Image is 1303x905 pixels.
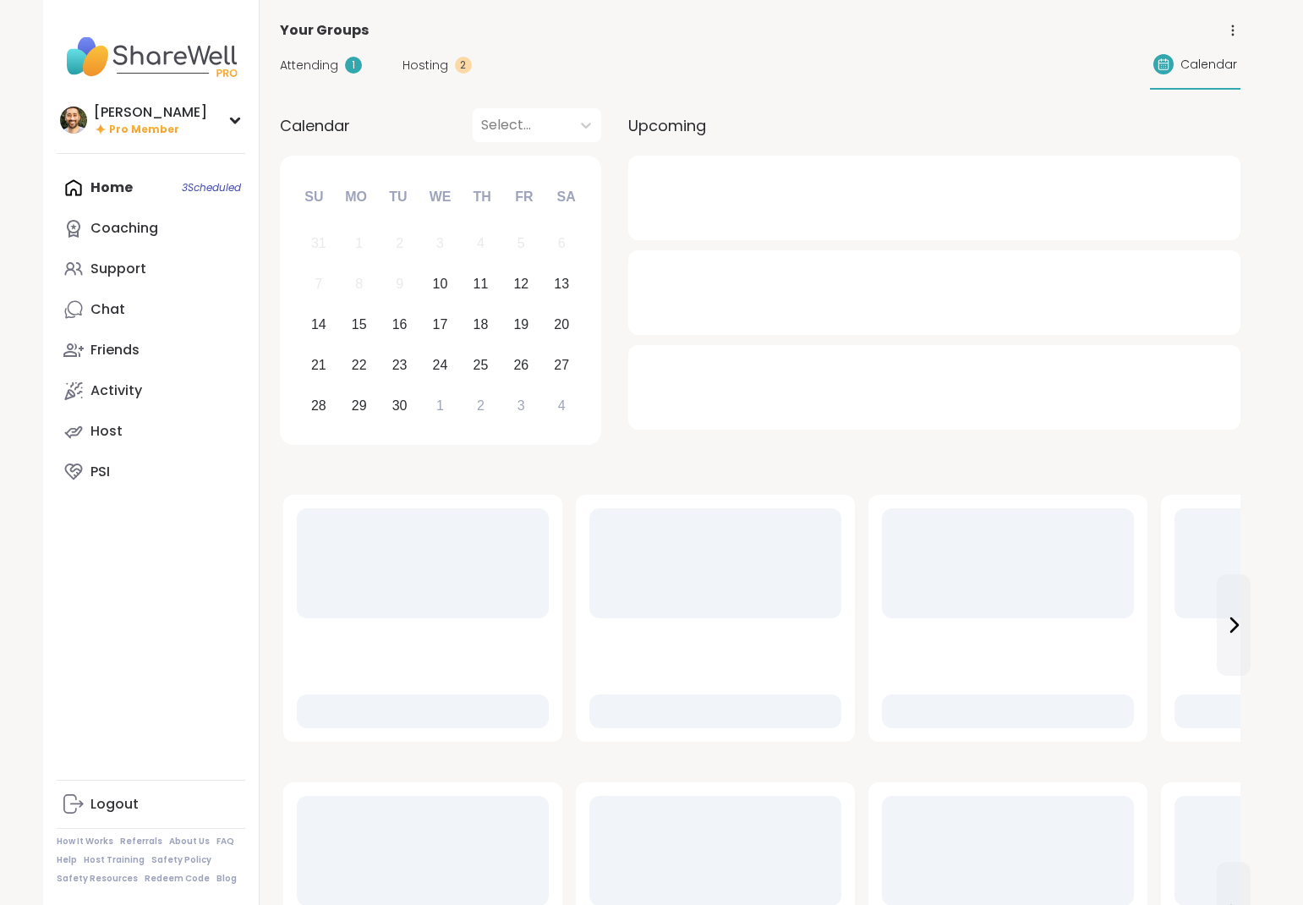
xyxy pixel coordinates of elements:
[503,226,539,262] div: Not available Friday, September 5th, 2025
[402,57,448,74] span: Hosting
[90,341,140,359] div: Friends
[554,272,569,295] div: 13
[558,394,566,417] div: 4
[554,354,569,376] div: 27
[301,347,337,383] div: Choose Sunday, September 21st, 2025
[280,114,350,137] span: Calendar
[280,57,338,74] span: Attending
[90,260,146,278] div: Support
[216,836,234,847] a: FAQ
[544,307,580,343] div: Choose Saturday, September 20th, 2025
[433,313,448,336] div: 17
[544,266,580,303] div: Choose Saturday, September 13th, 2025
[57,208,245,249] a: Coaching
[544,347,580,383] div: Choose Saturday, September 27th, 2025
[355,232,363,255] div: 1
[503,347,539,383] div: Choose Friday, September 26th, 2025
[352,354,367,376] div: 22
[90,795,139,814] div: Logout
[216,873,237,885] a: Blog
[628,114,706,137] span: Upcoming
[311,354,326,376] div: 21
[463,178,501,216] div: Th
[151,854,211,866] a: Safety Policy
[169,836,210,847] a: About Us
[57,289,245,330] a: Chat
[517,394,525,417] div: 3
[57,249,245,289] a: Support
[381,387,418,424] div: Choose Tuesday, September 30th, 2025
[90,381,142,400] div: Activity
[436,394,444,417] div: 1
[352,313,367,336] div: 15
[463,387,499,424] div: Choose Thursday, October 2nd, 2025
[295,178,332,216] div: Su
[513,272,528,295] div: 12
[57,452,245,492] a: PSI
[380,178,417,216] div: Tu
[436,232,444,255] div: 3
[422,226,458,262] div: Not available Wednesday, September 3rd, 2025
[381,266,418,303] div: Not available Tuesday, September 9th, 2025
[396,272,403,295] div: 9
[57,873,138,885] a: Safety Resources
[433,272,448,295] div: 10
[392,313,408,336] div: 16
[341,226,377,262] div: Not available Monday, September 1st, 2025
[392,354,408,376] div: 23
[558,232,566,255] div: 6
[120,836,162,847] a: Referrals
[341,347,377,383] div: Choose Monday, September 22nd, 2025
[392,394,408,417] div: 30
[433,354,448,376] div: 24
[422,347,458,383] div: Choose Wednesday, September 24th, 2025
[422,266,458,303] div: Choose Wednesday, September 10th, 2025
[381,226,418,262] div: Not available Tuesday, September 2nd, 2025
[503,307,539,343] div: Choose Friday, September 19th, 2025
[311,394,326,417] div: 28
[474,354,489,376] div: 25
[90,219,158,238] div: Coaching
[474,313,489,336] div: 18
[315,272,322,295] div: 7
[57,411,245,452] a: Host
[84,854,145,866] a: Host Training
[474,272,489,295] div: 11
[57,330,245,370] a: Friends
[109,123,179,137] span: Pro Member
[355,272,363,295] div: 8
[463,307,499,343] div: Choose Thursday, September 18th, 2025
[463,226,499,262] div: Not available Thursday, September 4th, 2025
[463,347,499,383] div: Choose Thursday, September 25th, 2025
[477,232,485,255] div: 4
[301,266,337,303] div: Not available Sunday, September 7th, 2025
[547,178,584,216] div: Sa
[94,103,207,122] div: [PERSON_NAME]
[381,307,418,343] div: Choose Tuesday, September 16th, 2025
[90,300,125,319] div: Chat
[513,354,528,376] div: 26
[477,394,485,417] div: 2
[57,854,77,866] a: Help
[60,107,87,134] img: brett
[503,387,539,424] div: Choose Friday, October 3rd, 2025
[145,873,210,885] a: Redeem Code
[455,57,472,74] div: 2
[544,387,580,424] div: Choose Saturday, October 4th, 2025
[311,232,326,255] div: 31
[301,226,337,262] div: Not available Sunday, August 31st, 2025
[90,422,123,441] div: Host
[57,836,113,847] a: How It Works
[301,307,337,343] div: Choose Sunday, September 14th, 2025
[57,27,245,86] img: ShareWell Nav Logo
[341,387,377,424] div: Choose Monday, September 29th, 2025
[341,266,377,303] div: Not available Monday, September 8th, 2025
[421,178,458,216] div: We
[544,226,580,262] div: Not available Saturday, September 6th, 2025
[352,394,367,417] div: 29
[298,223,582,425] div: month 2025-09
[422,307,458,343] div: Choose Wednesday, September 17th, 2025
[57,784,245,825] a: Logout
[341,307,377,343] div: Choose Monday, September 15th, 2025
[57,370,245,411] a: Activity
